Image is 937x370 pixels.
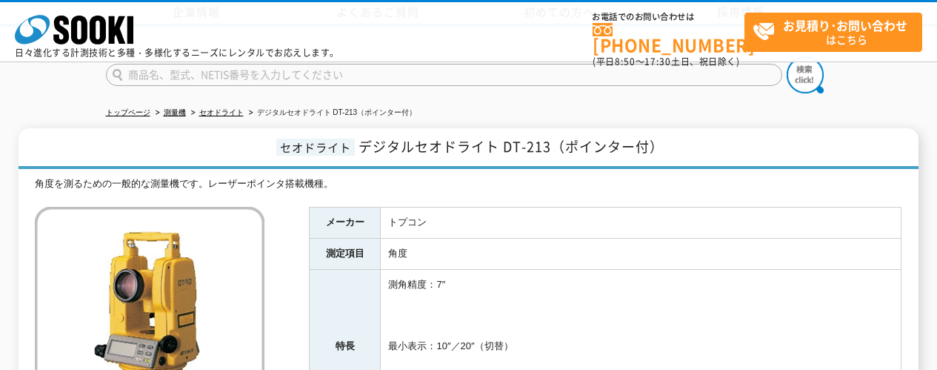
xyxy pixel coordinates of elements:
td: トプコン [381,208,901,239]
td: 角度 [381,238,901,269]
a: セオドライト [199,108,244,116]
p: 日々進化する計測技術と多種・多様化するニーズにレンタルでお応えします。 [15,48,339,57]
th: メーカー [310,208,381,239]
th: 測定項目 [310,238,381,269]
img: btn_search.png [787,56,824,93]
a: [PHONE_NUMBER] [593,23,744,53]
span: お電話でのお問い合わせは [593,13,744,22]
span: (平日 ～ 土日、祝日除く) [593,55,739,68]
span: 17:30 [644,55,671,68]
input: 商品名、型式、NETIS番号を入力してください [106,64,782,86]
div: 角度を測るための一般的な測量機です。レーザーポインタ搭載機種。 [35,176,901,192]
span: はこちら [753,13,921,50]
span: セオドライト [276,139,355,156]
a: 測量機 [164,108,186,116]
span: 8:50 [615,55,636,68]
a: お見積り･お問い合わせはこちら [744,13,922,52]
li: デジタルセオドライト DT-213（ポインター付） [246,105,417,121]
strong: お見積り･お問い合わせ [783,16,907,34]
span: デジタルセオドライト DT-213（ポインター付） [359,136,664,156]
a: トップページ [106,108,150,116]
